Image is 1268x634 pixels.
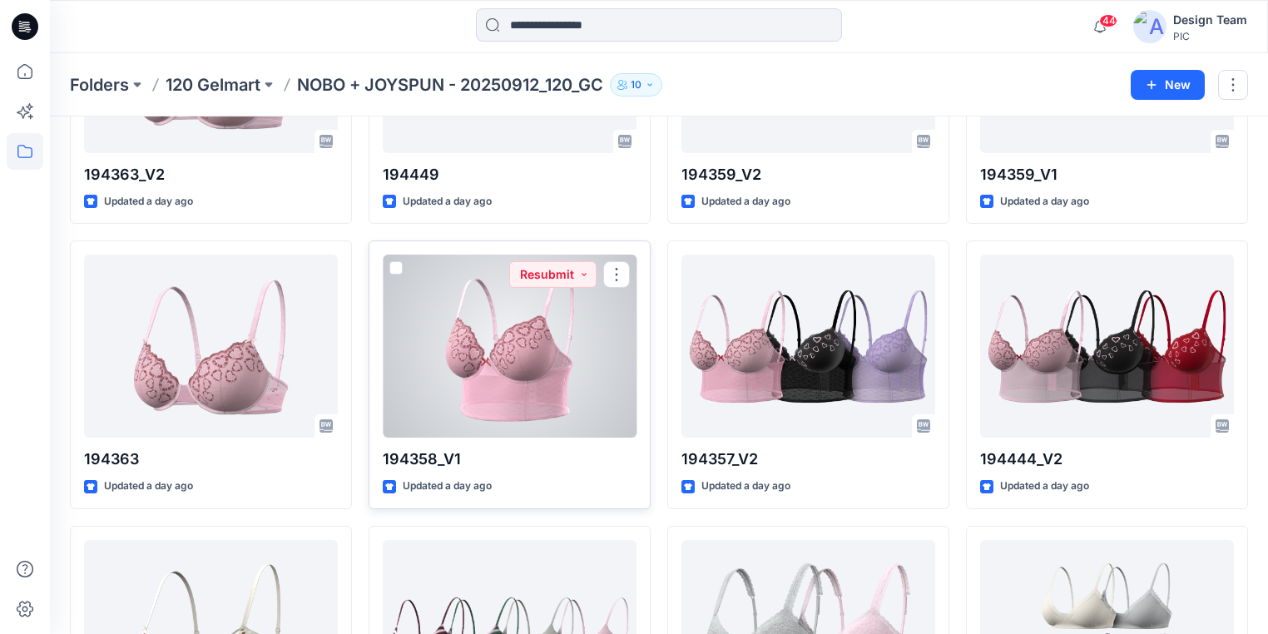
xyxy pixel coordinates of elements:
[403,193,492,211] p: Updated a day ago
[166,73,260,97] a: 120 Gelmart
[84,448,338,471] p: 194363
[701,193,790,211] p: Updated a day ago
[681,163,935,186] p: 194359_V2
[84,255,338,438] a: 194363
[297,73,603,97] p: NOBO + JOYSPUN - 20250912_120_GC
[701,478,790,495] p: Updated a day ago
[104,193,193,211] p: Updated a day ago
[681,255,935,438] a: 194357_V2
[383,448,636,471] p: 194358_V1
[1173,10,1247,30] div: Design Team
[70,73,129,97] a: Folders
[1133,10,1166,43] img: avatar
[403,478,492,495] p: Updated a day ago
[980,448,1234,471] p: 194444_V2
[1173,30,1247,42] div: PIC
[1000,193,1089,211] p: Updated a day ago
[1099,14,1117,27] span: 44
[104,478,193,495] p: Updated a day ago
[383,163,636,186] p: 194449
[1000,478,1089,495] p: Updated a day ago
[383,255,636,438] a: 194358_V1
[610,73,662,97] button: 10
[681,448,935,471] p: 194357_V2
[980,163,1234,186] p: 194359_V1
[980,255,1234,438] a: 194444_V2
[1131,70,1205,100] button: New
[84,163,338,186] p: 194363_V2
[631,76,641,94] p: 10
